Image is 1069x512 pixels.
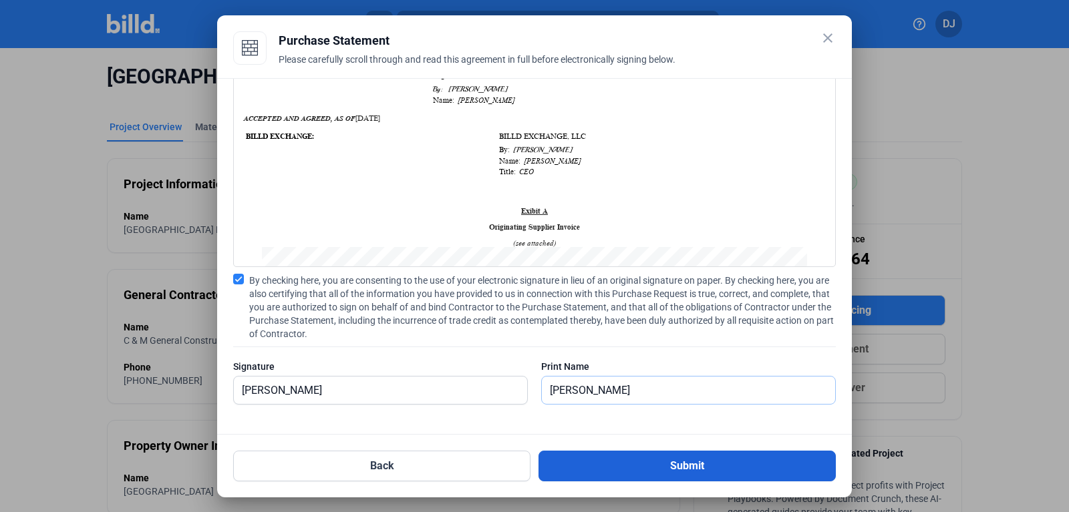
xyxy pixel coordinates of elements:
[454,96,515,104] i: [PERSON_NAME]
[432,95,818,105] td: Name:
[542,376,835,404] input: Print Name
[244,114,825,122] div: [DATE]
[489,223,580,231] b: Originating Supplier Invoice
[539,451,836,481] button: Submit
[233,451,530,481] button: Back
[279,53,836,82] div: Please carefully scroll through and read this agreement in full before electronically signing below.
[498,167,818,176] td: Title:
[520,157,581,165] i: [PERSON_NAME]
[820,30,836,46] mat-icon: close
[244,114,355,122] i: ACCEPTED AND AGREED, AS OF
[510,146,573,154] span: [PERSON_NAME]
[432,84,818,94] td: By: [PERSON_NAME]
[234,376,512,404] input: Signature
[541,360,836,373] div: Print Name
[249,274,836,340] span: By checking here, you are consenting to the use of your electronic signature in lieu of an origin...
[498,145,818,155] td: By:
[521,207,548,215] u: Exibit A
[498,132,818,141] td: BILLD EXCHANGE, LLC
[516,168,534,176] i: CEO
[498,156,818,166] td: Name:
[233,360,528,373] div: Signature
[279,31,836,50] div: Purchase Statement
[246,132,314,140] b: BILLD EXCHANGE:
[513,239,557,247] i: (see attached)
